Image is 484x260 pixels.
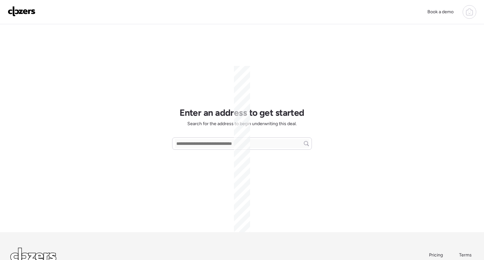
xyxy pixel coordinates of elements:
[180,107,304,118] h1: Enter an address to get started
[187,121,297,127] span: Search for the address to begin underwriting this deal.
[429,252,444,258] a: Pricing
[427,9,454,15] span: Book a demo
[459,252,474,258] a: Terms
[8,6,36,16] img: Logo
[459,252,472,258] span: Terms
[429,252,443,258] span: Pricing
